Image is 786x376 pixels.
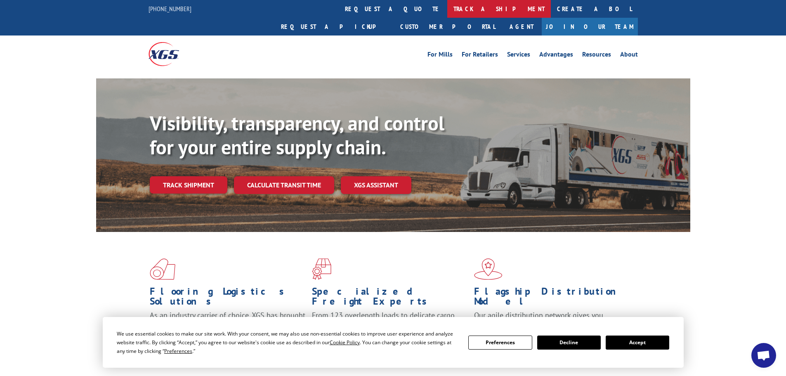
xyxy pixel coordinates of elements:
[103,317,684,368] div: Cookie Consent Prompt
[751,343,776,368] a: Open chat
[150,286,306,310] h1: Flooring Logistics Solutions
[542,18,638,35] a: Join Our Team
[150,258,175,280] img: xgs-icon-total-supply-chain-intelligence-red
[312,286,468,310] h1: Specialized Freight Experts
[394,18,501,35] a: Customer Portal
[507,51,530,60] a: Services
[474,310,626,330] span: Our agile distribution network gives you nationwide inventory management on demand.
[330,339,360,346] span: Cookie Policy
[606,336,669,350] button: Accept
[474,258,503,280] img: xgs-icon-flagship-distribution-model-red
[150,110,444,160] b: Visibility, transparency, and control for your entire supply chain.
[474,286,630,310] h1: Flagship Distribution Model
[620,51,638,60] a: About
[117,329,458,355] div: We use essential cookies to make our site work. With your consent, we may also use non-essential ...
[537,336,601,350] button: Decline
[149,5,191,13] a: [PHONE_NUMBER]
[539,51,573,60] a: Advantages
[427,51,453,60] a: For Mills
[150,310,305,340] span: As an industry carrier of choice, XGS has brought innovation and dedication to flooring logistics...
[341,176,411,194] a: XGS ASSISTANT
[312,310,468,347] p: From 123 overlength loads to delicate cargo, our experienced staff knows the best way to move you...
[312,258,331,280] img: xgs-icon-focused-on-flooring-red
[234,176,334,194] a: Calculate transit time
[164,348,192,355] span: Preferences
[275,18,394,35] a: Request a pickup
[462,51,498,60] a: For Retailers
[468,336,532,350] button: Preferences
[582,51,611,60] a: Resources
[150,176,227,194] a: Track shipment
[501,18,542,35] a: Agent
